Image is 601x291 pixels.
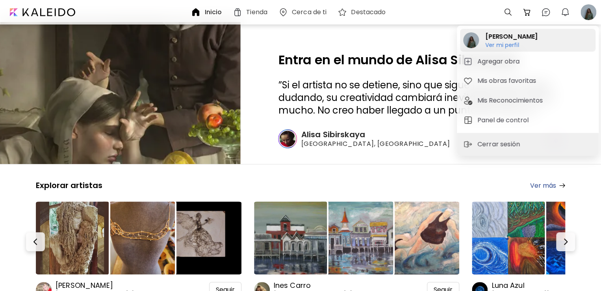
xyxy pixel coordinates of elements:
img: sign-out [463,140,473,149]
button: tabPanel de control [460,112,595,128]
img: tab [463,76,473,86]
button: tabAgregar obra [460,54,595,69]
h2: [PERSON_NAME] [485,32,538,41]
img: tab [463,57,473,66]
h5: Agregar obra [477,57,522,66]
p: Cerrar sesión [477,140,522,149]
h5: Panel de control [477,116,531,125]
img: tab [463,116,473,125]
h6: Ver mi perfil [485,41,538,48]
img: tab [463,96,473,105]
h5: Mis obras favoritas [477,76,538,86]
button: tabMis Reconocimientos [460,93,595,108]
h5: Mis Reconocimientos [477,96,545,105]
button: tabMis obras favoritas [460,73,595,89]
button: sign-outCerrar sesión [460,136,525,152]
